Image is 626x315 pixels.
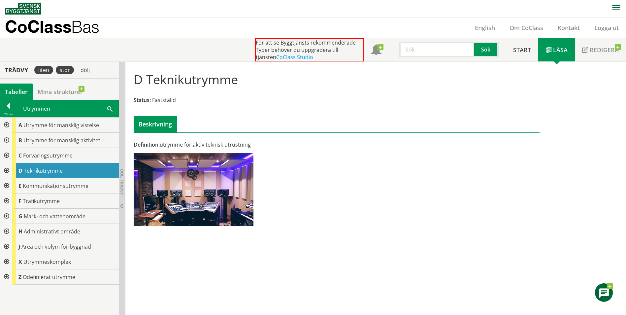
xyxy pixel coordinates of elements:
span: X [18,258,22,265]
span: G [18,213,22,220]
span: D [18,167,22,174]
div: Tillbaka [0,112,17,117]
div: utrymme för aktiv teknisk utrustning [134,141,401,148]
a: Start [506,38,538,61]
span: Teknikutrymme [24,167,63,174]
span: Bas [71,17,99,36]
span: Utrymmeskomplex [23,258,71,265]
span: E [18,182,21,190]
span: Utrymme för mänsklig aktivitet [23,137,100,144]
input: Sök [399,42,474,57]
p: CoClass [5,23,99,30]
span: Sök i tabellen [107,105,113,112]
h1: D Teknikutrymme [134,72,238,87]
span: H [18,228,22,235]
div: Beskrivning [134,116,177,132]
span: Definition: [134,141,160,148]
span: Redigera [590,46,619,54]
a: Logga ut [587,24,626,32]
img: Svensk Byggtjänst [5,3,41,15]
span: Dölj trädvy [119,169,125,195]
span: Notifikationer [371,45,381,56]
button: Sök [474,42,499,57]
span: Z [18,273,21,281]
span: Kommunikationsutrymme [23,182,88,190]
span: Läsa [553,46,568,54]
span: J [18,243,20,250]
a: English [468,24,502,32]
span: C [18,152,22,159]
a: Om CoClass [502,24,550,32]
span: Start [513,46,531,54]
span: B [18,137,22,144]
span: Mark- och vattenområde [24,213,85,220]
span: A [18,122,22,129]
span: Administrativt område [24,228,80,235]
span: F [18,197,21,205]
a: CoClass Studio [276,53,313,61]
div: dölj [77,66,94,74]
div: stor [56,66,74,74]
span: Utrymme för mänsklig vistelse [23,122,99,129]
a: Redigera [575,38,626,61]
div: För att se Byggtjänsts rekommenderade Typer behöver du uppgradera till tjänsten [255,38,364,61]
a: CoClassBas [5,17,114,38]
span: Status: [134,96,151,104]
div: Trädvy [1,66,32,74]
span: Trafikutrymme [23,197,60,205]
span: Area och volym för byggnad [21,243,91,250]
span: Odefinierat utrymme [23,273,75,281]
img: d-teknikutrymme.jpg [134,153,253,226]
div: liten [34,66,53,74]
a: Mina strukturer [33,84,88,100]
a: Kontakt [550,24,587,32]
div: Utrymmen [17,100,118,117]
a: Läsa [538,38,575,61]
span: Fastställd [152,96,176,104]
span: Förvaringsutrymme [23,152,73,159]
